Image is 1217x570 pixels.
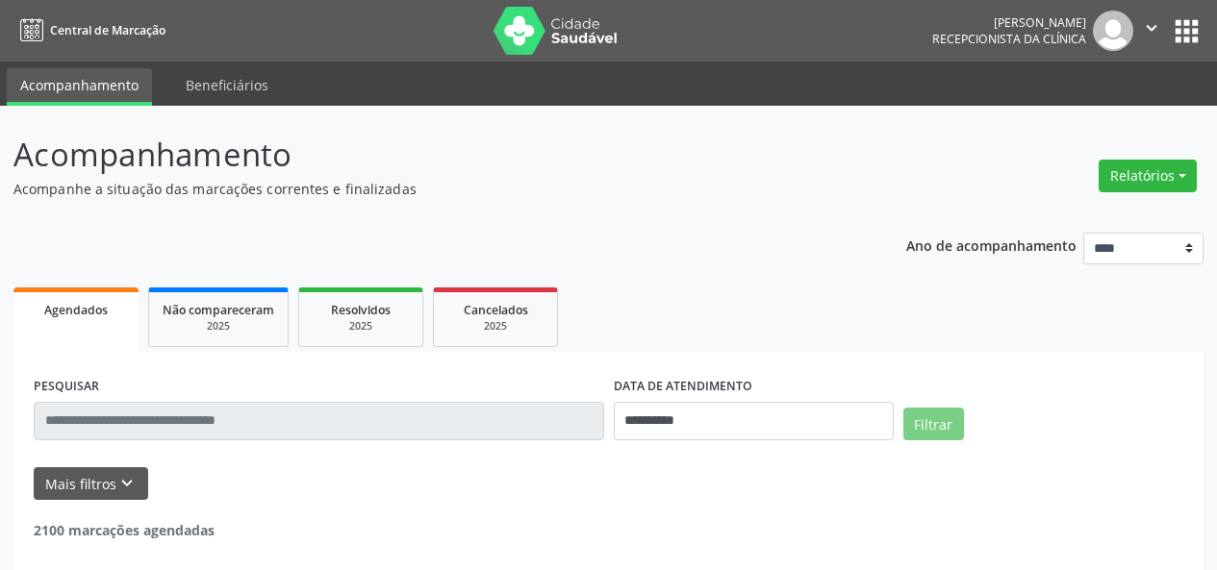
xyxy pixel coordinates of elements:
button: apps [1170,14,1204,48]
span: Resolvidos [331,302,391,318]
span: Não compareceram [163,302,274,318]
span: Recepcionista da clínica [932,31,1086,47]
span: Cancelados [464,302,528,318]
span: Central de Marcação [50,22,165,38]
i:  [1141,17,1162,38]
div: [PERSON_NAME] [932,14,1086,31]
p: Acompanhamento [13,131,847,179]
a: Central de Marcação [13,14,165,46]
button: Relatórios [1099,160,1197,192]
p: Ano de acompanhamento [906,233,1077,257]
label: PESQUISAR [34,372,99,402]
button: Filtrar [903,408,964,440]
div: 2025 [313,319,409,334]
a: Acompanhamento [7,68,152,106]
strong: 2100 marcações agendadas [34,521,215,539]
button:  [1133,11,1170,51]
button: Mais filtroskeyboard_arrow_down [34,467,148,501]
label: DATA DE ATENDIMENTO [614,372,752,402]
a: Beneficiários [172,68,282,102]
i: keyboard_arrow_down [116,473,138,494]
span: Agendados [44,302,108,318]
div: 2025 [163,319,274,334]
div: 2025 [447,319,544,334]
img: img [1093,11,1133,51]
p: Acompanhe a situação das marcações correntes e finalizadas [13,179,847,199]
